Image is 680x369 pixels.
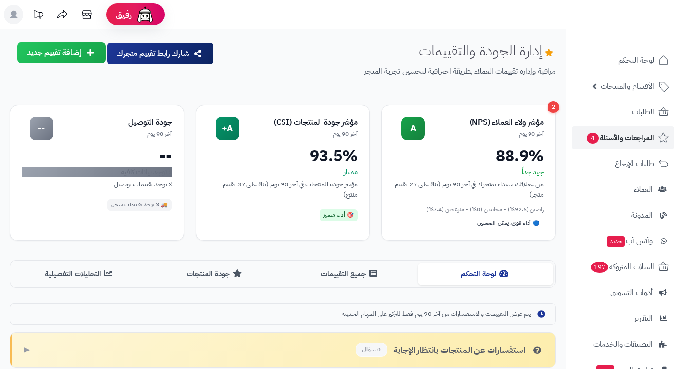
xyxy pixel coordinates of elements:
p: مراقبة وإدارة تقييمات العملاء بطريقة احترافية لتحسين تجربة المتجر [222,66,556,77]
div: آخر 90 يوم [425,130,544,138]
a: لوحة التحكم [572,49,674,72]
div: ممتاز [208,167,358,177]
a: وآتس آبجديد [572,229,674,253]
span: 4 [587,133,599,144]
a: طلبات الإرجاع [572,152,674,175]
a: تحديثات المنصة [26,5,50,27]
div: A+ [216,117,239,140]
div: 🔵 أداء قوي، يمكن التحسين [473,218,544,229]
a: التطبيقات والخدمات [572,332,674,356]
span: الأقسام والمنتجات [601,79,654,93]
div: 🚚 لا توجد تقييمات شحن [107,199,172,211]
span: يتم عرض التقييمات والاستفسارات من آخر 90 يوم فقط للتركيز على المهام الحديثة [342,310,531,319]
span: المراجعات والأسئلة [586,131,654,145]
span: وآتس آب [606,234,653,248]
button: شارك رابط تقييم متجرك [107,43,213,64]
img: logo-2.png [614,27,671,48]
div: جيد جداً [394,167,544,177]
div: لا توجد تقييمات توصيل [22,179,172,189]
h1: إدارة الجودة والتقييمات [419,42,556,58]
a: المراجعات والأسئلة4 [572,126,674,149]
span: المدونة [631,208,653,222]
a: التقارير [572,307,674,330]
span: لوحة التحكم [618,54,654,67]
div: -- [30,117,53,140]
div: مؤشر جودة المنتجات في آخر 90 يوم (بناءً على 37 تقييم منتج) [208,179,358,200]
div: لا توجد بيانات كافية [22,167,172,177]
button: إضافة تقييم جديد [17,42,106,63]
div: 93.5% [208,148,358,164]
div: 2 [548,101,559,113]
a: السلات المتروكة197 [572,255,674,278]
div: آخر 90 يوم [239,130,358,138]
span: العملاء [634,183,653,196]
a: الطلبات [572,100,674,124]
div: 88.9% [394,148,544,164]
div: من عملائك سعداء بمتجرك في آخر 90 يوم (بناءً على 27 تقييم متجر) [394,179,544,200]
span: جديد [607,236,625,247]
span: 0 سؤال [356,343,387,357]
button: لوحة التحكم [418,263,553,285]
button: جودة المنتجات [148,263,283,285]
div: آخر 90 يوم [53,130,172,138]
span: رفيق [116,9,132,20]
div: استفسارات عن المنتجات بانتظار الإجابة [356,343,544,357]
span: السلات المتروكة [590,260,654,274]
span: طلبات الإرجاع [615,157,654,170]
button: التحليلات التفصيلية [12,263,148,285]
span: التطبيقات والخدمات [593,337,653,351]
button: جميع التقييمات [283,263,418,285]
a: أدوات التسويق [572,281,674,304]
span: أدوات التسويق [610,286,653,299]
div: جودة التوصيل [53,117,172,128]
img: ai-face.png [135,5,155,24]
div: 🎯 أداء متميز [320,209,358,221]
span: الطلبات [632,105,654,119]
a: المدونة [572,203,674,227]
div: مؤشر ولاء العملاء (NPS) [425,117,544,128]
div: مؤشر جودة المنتجات (CSI) [239,117,358,128]
a: العملاء [572,178,674,201]
span: 197 [591,262,608,273]
span: التقارير [634,312,653,325]
div: A [401,117,425,140]
div: -- [22,148,172,164]
span: ▶ [24,344,30,355]
div: راضين (92.6%) • محايدين (0%) • منزعجين (7.4%) [394,205,544,214]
